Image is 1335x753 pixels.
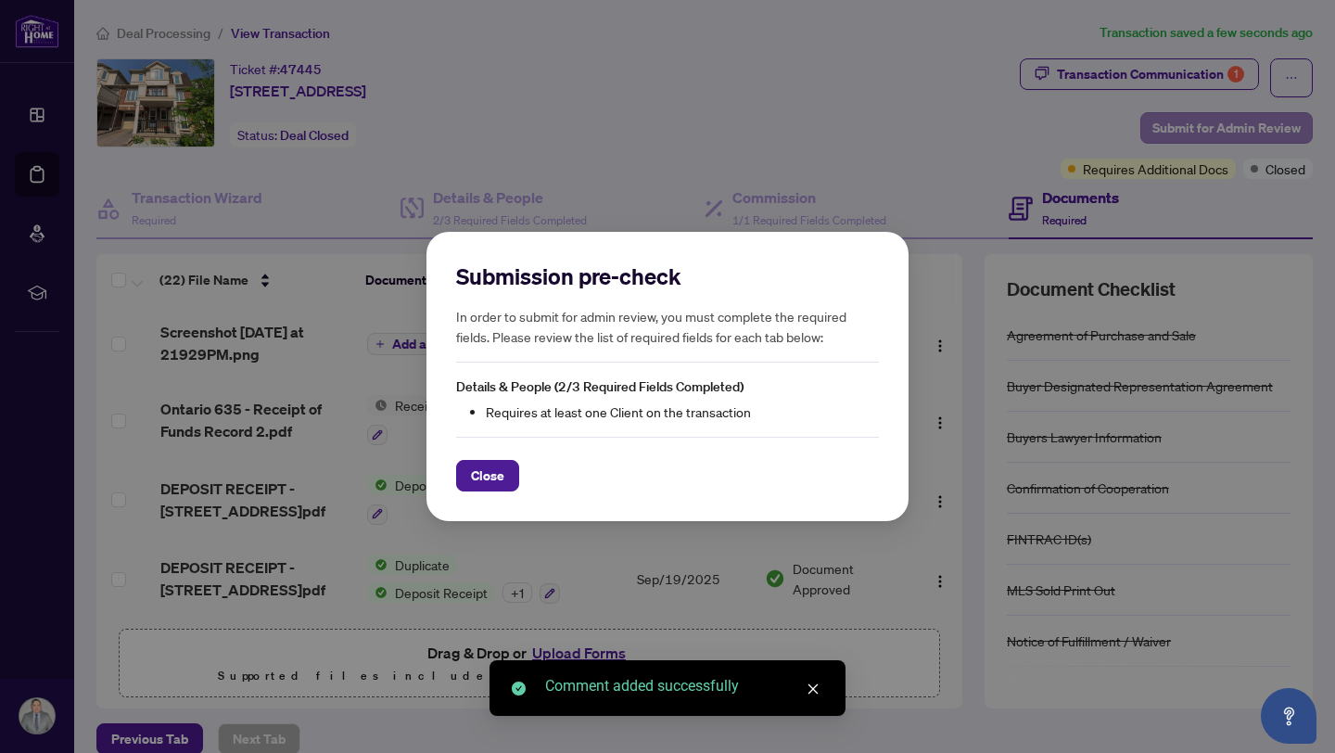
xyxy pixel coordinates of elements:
[512,682,526,696] span: check-circle
[1261,688,1316,744] button: Open asap
[456,460,519,491] button: Close
[456,262,879,291] h2: Submission pre-check
[803,679,823,699] a: Close
[545,675,823,697] div: Comment added successfully
[807,683,820,696] span: close
[456,378,744,395] span: Details & People (2/3 Required Fields Completed)
[486,402,879,422] li: Requires at least one Client on the transaction
[456,306,879,347] h5: In order to submit for admin review, you must complete the required fields. Please review the lis...
[471,461,504,491] span: Close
